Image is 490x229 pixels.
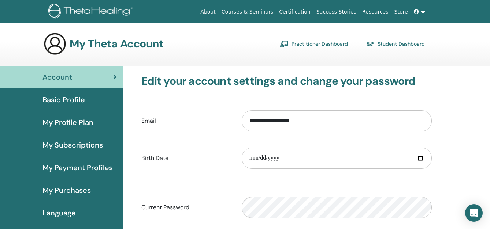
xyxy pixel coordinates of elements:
[359,5,391,19] a: Resources
[197,5,218,19] a: About
[42,162,113,173] span: My Payment Profiles
[42,207,76,218] span: Language
[42,185,91,196] span: My Purchases
[136,201,236,214] label: Current Password
[276,5,313,19] a: Certification
[42,117,93,128] span: My Profile Plan
[141,75,432,88] h3: Edit your account settings and change your password
[465,204,483,222] div: Open Intercom Messenger
[391,5,411,19] a: Store
[280,38,348,50] a: Practitioner Dashboard
[313,5,359,19] a: Success Stories
[280,41,289,47] img: chalkboard-teacher.svg
[42,94,85,105] span: Basic Profile
[219,5,276,19] a: Courses & Seminars
[42,72,72,83] span: Account
[366,41,375,47] img: graduation-cap.svg
[136,114,236,128] label: Email
[366,38,425,50] a: Student Dashboard
[43,32,67,56] img: generic-user-icon.jpg
[48,4,136,20] img: logo.png
[42,140,103,150] span: My Subscriptions
[136,151,236,165] label: Birth Date
[70,37,163,50] h3: My Theta Account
